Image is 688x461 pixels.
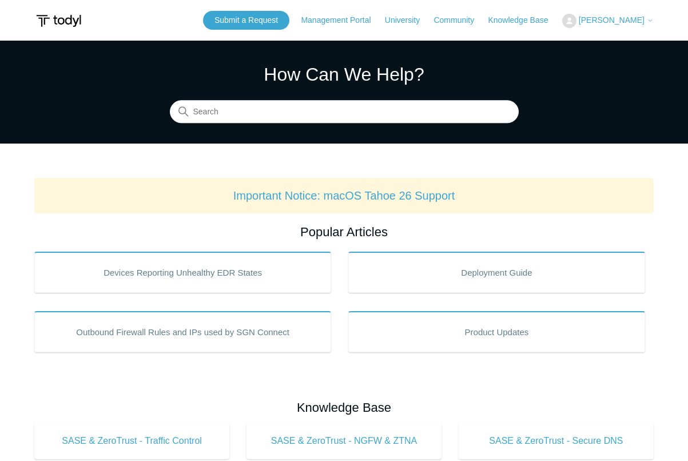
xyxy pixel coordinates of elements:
a: Devices Reporting Unhealthy EDR States [34,252,331,293]
a: Important Notice: macOS Tahoe 26 Support [233,189,455,202]
a: SASE & ZeroTrust - NGFW & ZTNA [246,423,442,459]
a: SASE & ZeroTrust - Traffic Control [34,423,229,459]
span: SASE & ZeroTrust - NGFW & ZTNA [264,434,424,448]
a: Community [434,14,486,26]
span: SASE & ZeroTrust - Secure DNS [476,434,637,448]
span: SASE & ZeroTrust - Traffic Control [51,434,212,448]
button: [PERSON_NAME] [562,14,654,28]
a: Management Portal [301,14,382,26]
a: Product Updates [348,311,645,352]
a: Deployment Guide [348,252,645,293]
h2: Popular Articles [34,222,654,241]
input: Search [170,101,519,124]
span: [PERSON_NAME] [579,15,645,25]
a: Outbound Firewall Rules and IPs used by SGN Connect [34,311,331,352]
a: University [385,14,431,26]
a: Knowledge Base [488,14,559,26]
a: Submit a Request [203,11,289,30]
img: Todyl Support Center Help Center home page [34,10,83,31]
a: SASE & ZeroTrust - Secure DNS [459,423,654,459]
h1: How Can We Help? [170,61,519,88]
h2: Knowledge Base [34,398,654,417]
